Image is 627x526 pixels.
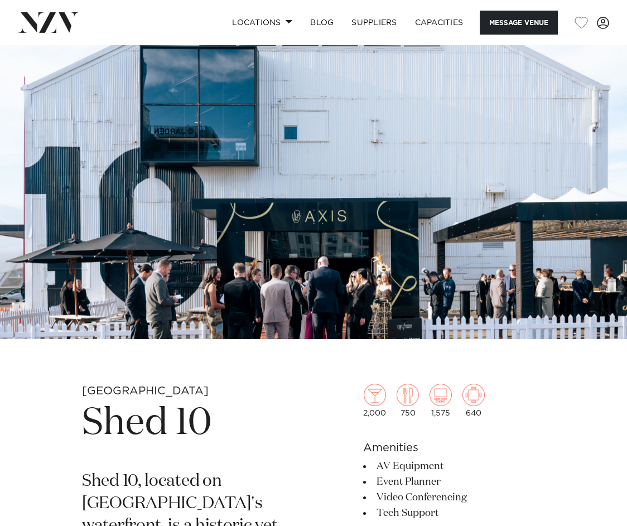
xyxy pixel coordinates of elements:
a: BLOG [301,11,343,35]
li: Event Planner [363,474,545,490]
div: 2,000 [363,384,386,417]
button: Message Venue [480,11,558,35]
div: 1,575 [430,384,452,417]
div: 640 [462,384,485,417]
img: meeting.png [462,384,485,406]
li: Video Conferencing [363,490,545,505]
a: Capacities [406,11,472,35]
a: SUPPLIERS [343,11,406,35]
img: nzv-logo.png [18,12,79,32]
li: Tech Support [363,505,545,521]
img: cocktail.png [364,384,386,406]
h6: Amenities [363,440,545,456]
h1: Shed 10 [82,399,284,448]
img: dining.png [397,384,419,406]
div: 750 [397,384,419,417]
img: theatre.png [430,384,452,406]
a: Locations [223,11,301,35]
small: [GEOGRAPHIC_DATA] [82,385,209,397]
li: AV Equipment [363,459,545,474]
